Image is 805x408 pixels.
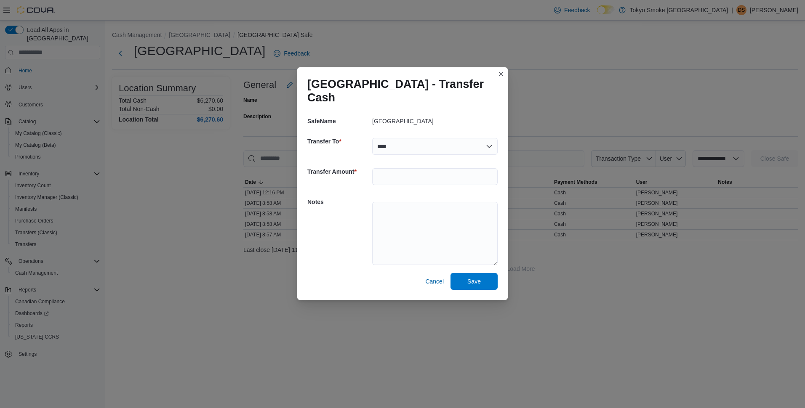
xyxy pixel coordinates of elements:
[467,277,481,286] span: Save
[307,163,371,180] h5: Transfer Amount
[425,277,444,286] span: Cancel
[307,77,491,104] h1: [GEOGRAPHIC_DATA] - Transfer Cash
[496,69,506,79] button: Closes this modal window
[307,193,371,210] h5: Notes
[307,113,371,130] h5: SafeName
[422,273,447,290] button: Cancel
[450,273,498,290] button: Save
[372,118,434,125] p: [GEOGRAPHIC_DATA]
[307,133,371,150] h5: Transfer To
